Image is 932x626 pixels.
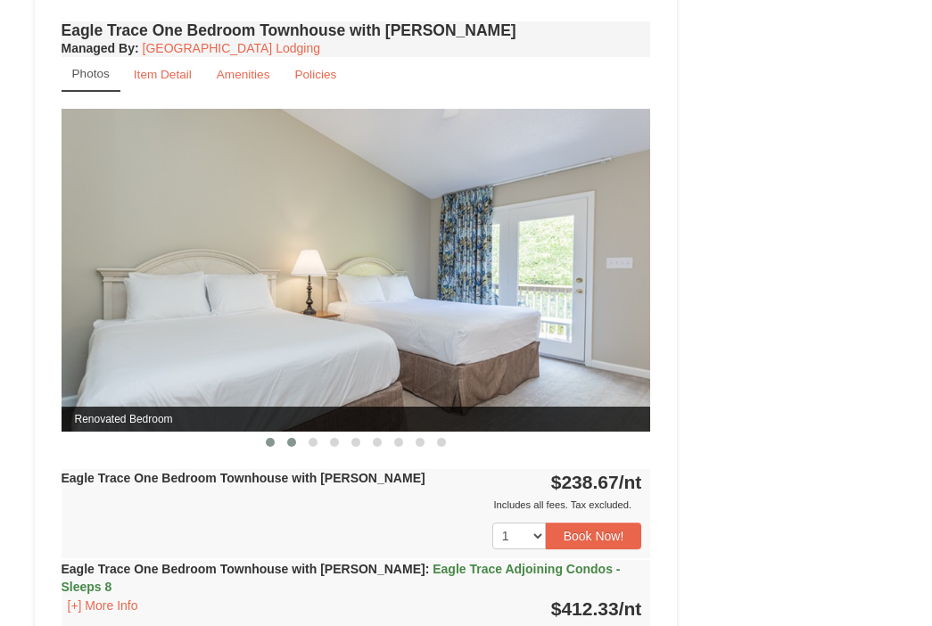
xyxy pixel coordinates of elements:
[62,57,120,92] a: Photos
[62,41,139,55] strong: :
[62,562,621,594] strong: Eagle Trace One Bedroom Townhouse with [PERSON_NAME]
[62,596,144,615] button: [+] More Info
[205,57,282,92] a: Amenities
[551,472,642,492] strong: $238.67
[425,562,430,576] span: :
[217,68,270,81] small: Amenities
[62,471,425,485] strong: Eagle Trace One Bedroom Townhouse with [PERSON_NAME]
[551,598,619,619] span: $412.33
[619,598,642,619] span: /nt
[122,57,203,92] a: Item Detail
[134,68,192,81] small: Item Detail
[62,41,135,55] span: Managed By
[283,57,348,92] a: Policies
[72,67,110,80] small: Photos
[619,472,642,492] span: /nt
[62,407,651,432] span: Renovated Bedroom
[62,109,651,432] img: Renovated Bedroom
[143,41,320,55] a: [GEOGRAPHIC_DATA] Lodging
[62,21,651,39] h4: Eagle Trace One Bedroom Townhouse with [PERSON_NAME]
[62,496,642,514] div: Includes all fees. Tax excluded.
[546,523,642,549] button: Book Now!
[294,68,336,81] small: Policies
